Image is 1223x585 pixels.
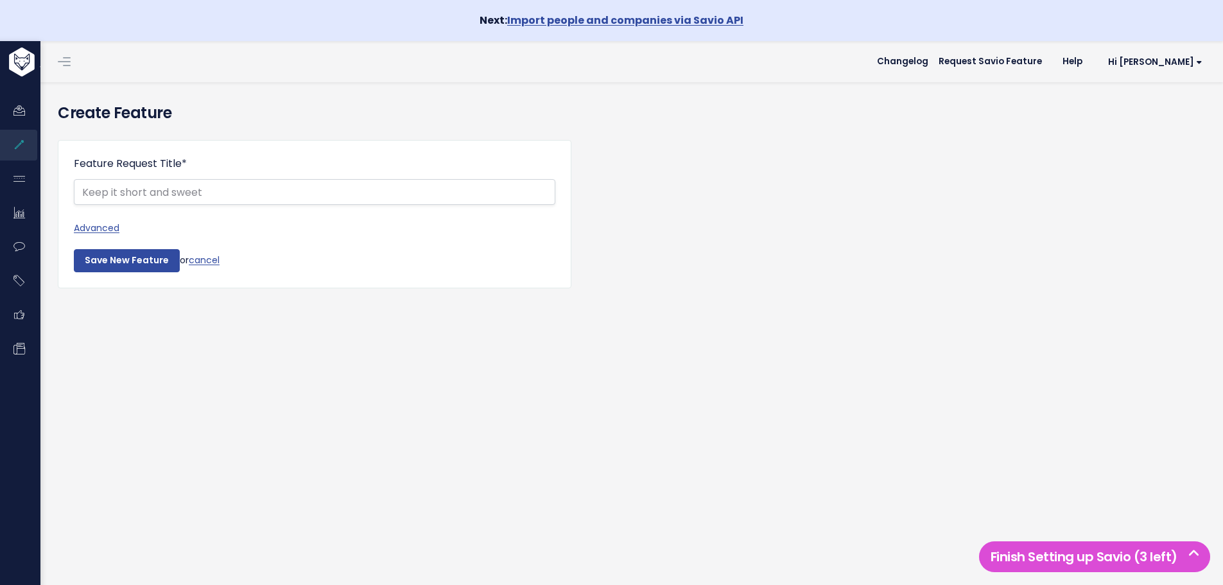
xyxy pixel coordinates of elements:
div: or [74,249,555,272]
label: Feature Request Title [74,156,187,171]
a: Import people and companies via Savio API [507,13,743,28]
h4: Create Feature [58,101,1204,125]
a: Help [1052,52,1093,71]
a: Hi [PERSON_NAME] [1093,52,1213,72]
span: Changelog [877,57,928,66]
span: Hi [PERSON_NAME] [1108,57,1202,67]
strong: Next: [480,13,743,28]
img: logo-white.9d6f32f41409.svg [6,48,105,76]
input: Save New Feature [74,249,180,272]
a: Request Savio Feature [928,52,1052,71]
input: Keep it short and sweet [74,179,555,205]
a: cancel [189,254,220,266]
a: Advanced [74,220,555,236]
h5: Finish Setting up Savio (3 left) [985,547,1204,566]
